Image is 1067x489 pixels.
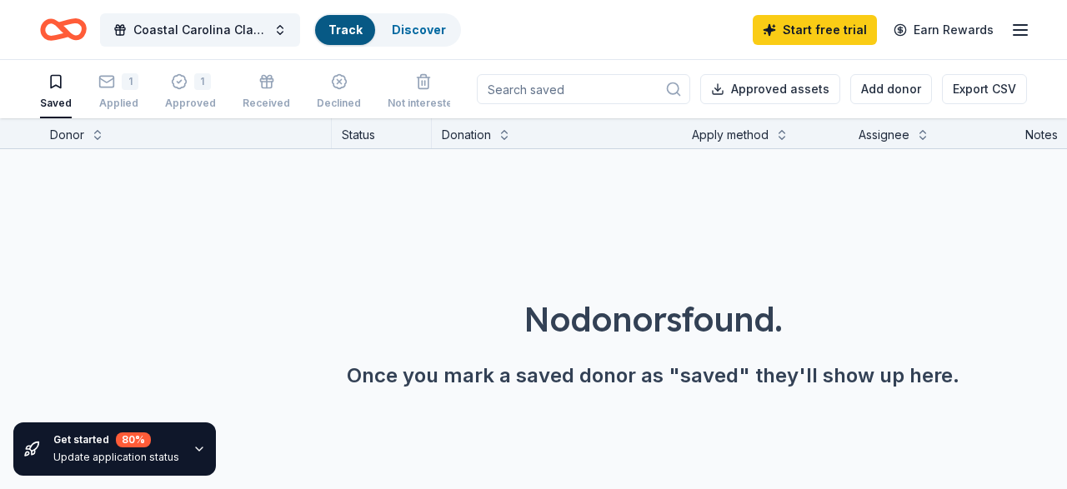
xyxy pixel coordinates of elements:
div: Assignee [859,125,909,145]
button: Export CSV [942,74,1027,104]
div: Update application status [53,451,179,464]
div: Get started [53,432,179,447]
button: Received [243,67,290,118]
div: 1 [122,73,138,90]
div: Approved [165,97,216,110]
a: Earn Rewards [884,15,1004,45]
div: Not interested [388,97,459,110]
div: Declined [317,97,361,110]
a: Track [328,22,362,37]
button: Coastal Carolina Classic [100,13,300,47]
div: Notes [1025,125,1058,145]
button: 1Applied [98,67,138,118]
button: Add donor [850,74,932,104]
button: 1Approved [165,67,216,118]
div: Applied [98,97,138,110]
button: TrackDiscover [313,13,461,47]
input: Search saved [477,74,690,104]
div: Donor [50,125,84,145]
button: Saved [40,67,72,118]
button: Declined [317,67,361,118]
div: Donation [442,125,491,145]
div: Saved [40,97,72,110]
div: Received [243,97,290,110]
button: Approved assets [700,74,840,104]
div: Status [332,118,432,148]
a: Start free trial [753,15,877,45]
button: Not interested [388,67,459,118]
div: 1 [194,73,211,90]
span: Coastal Carolina Classic [133,20,267,40]
a: Home [40,10,87,49]
div: 80 % [116,432,151,447]
div: Apply method [692,125,769,145]
a: Discover [392,22,446,37]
